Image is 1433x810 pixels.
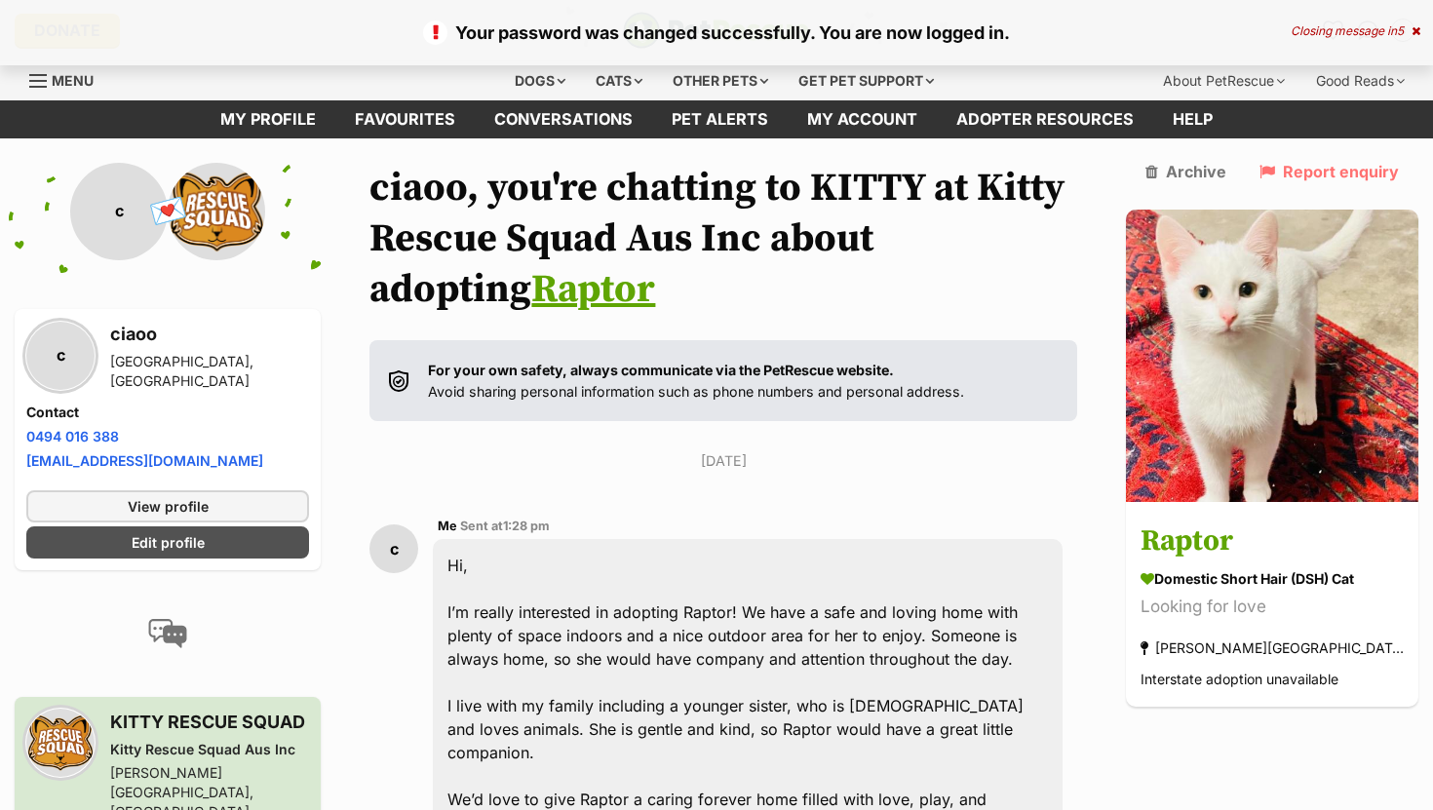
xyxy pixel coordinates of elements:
a: [EMAIL_ADDRESS][DOMAIN_NAME] [26,452,263,469]
div: [GEOGRAPHIC_DATA], [GEOGRAPHIC_DATA] [110,352,309,391]
div: c [26,322,95,390]
span: Me [438,519,457,533]
a: Edit profile [26,526,309,559]
a: 0494 016 388 [26,428,119,444]
span: 💌 [146,190,190,232]
img: Raptor [1126,210,1418,502]
a: Raptor Domestic Short Hair (DSH) Cat Looking for love [PERSON_NAME][GEOGRAPHIC_DATA], [GEOGRAPHIC... [1126,505,1418,707]
p: Avoid sharing personal information such as phone numbers and personal address. [428,360,964,402]
div: Looking for love [1141,594,1404,620]
h1: ciaoo, you're chatting to KITTY at Kitty Rescue Squad Aus Inc about adopting [369,163,1077,315]
span: Edit profile [132,532,205,553]
p: [DATE] [369,450,1077,471]
a: My account [788,100,937,138]
a: Menu [29,61,107,96]
a: Report enquiry [1259,163,1399,180]
a: My profile [201,100,335,138]
a: Raptor [531,265,655,314]
div: Cats [582,61,656,100]
strong: For your own safety, always communicate via the PetRescue website. [428,362,894,378]
div: c [70,163,168,260]
div: Kitty Rescue Squad Aus Inc [110,740,309,759]
div: Get pet support [785,61,948,100]
div: Closing message in [1291,24,1420,38]
div: [PERSON_NAME][GEOGRAPHIC_DATA], [GEOGRAPHIC_DATA] [1141,635,1404,661]
span: 1:28 pm [503,519,550,533]
img: Kitty Rescue Squad Aus Inc profile pic [26,709,95,777]
span: Menu [52,72,94,89]
span: 5 [1397,23,1404,38]
a: Pet alerts [652,100,788,138]
div: c [369,524,418,573]
a: View profile [26,490,309,522]
span: Sent at [460,519,550,533]
h3: Raptor [1141,520,1404,563]
a: Favourites [335,100,475,138]
div: Dogs [501,61,579,100]
img: Kitty Rescue Squad Aus Inc profile pic [168,163,265,260]
h4: Contact [26,403,309,422]
div: Domestic Short Hair (DSH) Cat [1141,568,1404,589]
div: Good Reads [1302,61,1418,100]
a: conversations [475,100,652,138]
h3: ciaoo [110,321,309,348]
div: About PetRescue [1149,61,1298,100]
h3: KITTY RESCUE SQUAD [110,709,309,736]
span: View profile [128,496,209,517]
img: conversation-icon-4a6f8262b818ee0b60e3300018af0b2d0b884aa5de6e9bcb8d3d4eeb1a70a7c4.svg [148,619,187,648]
a: Archive [1145,163,1226,180]
div: Other pets [659,61,782,100]
a: Adopter resources [937,100,1153,138]
a: Help [1153,100,1232,138]
p: Your password was changed successfully. You are now logged in. [19,19,1414,46]
span: Interstate adoption unavailable [1141,671,1338,687]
